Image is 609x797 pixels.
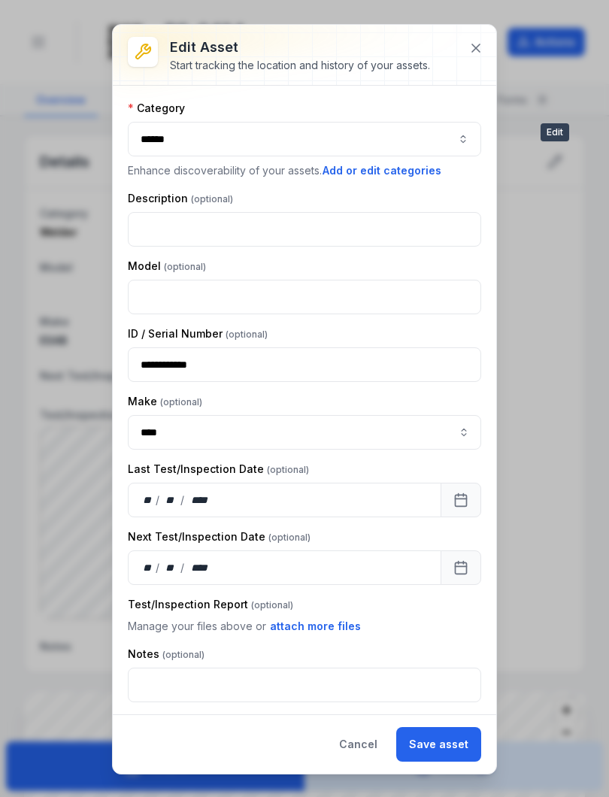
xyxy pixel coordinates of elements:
[156,492,161,508] div: /
[128,597,293,612] label: Test/Inspection Report
[128,618,481,635] p: Manage your files above or
[170,58,430,73] div: Start tracking the location and history of your assets.
[441,550,481,585] button: Calendar
[170,37,430,58] h3: Edit asset
[141,560,156,575] div: day,
[128,415,481,450] input: asset-edit:cf[ca1b6296-9635-4ae3-ae60-00faad6de89d]-label
[269,618,362,635] button: attach more files
[128,529,311,544] label: Next Test/Inspection Date
[128,259,206,274] label: Model
[186,492,214,508] div: year,
[128,191,233,206] label: Description
[128,326,268,341] label: ID / Serial Number
[441,483,481,517] button: Calendar
[128,647,205,662] label: Notes
[326,727,390,762] button: Cancel
[322,162,442,179] button: Add or edit categories
[186,560,214,575] div: year,
[128,101,185,116] label: Category
[128,394,202,409] label: Make
[128,162,481,179] p: Enhance discoverability of your assets.
[128,462,309,477] label: Last Test/Inspection Date
[161,492,181,508] div: month,
[396,727,481,762] button: Save asset
[161,560,181,575] div: month,
[180,560,186,575] div: /
[180,492,186,508] div: /
[141,492,156,508] div: day,
[541,123,569,141] span: Edit
[156,560,161,575] div: /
